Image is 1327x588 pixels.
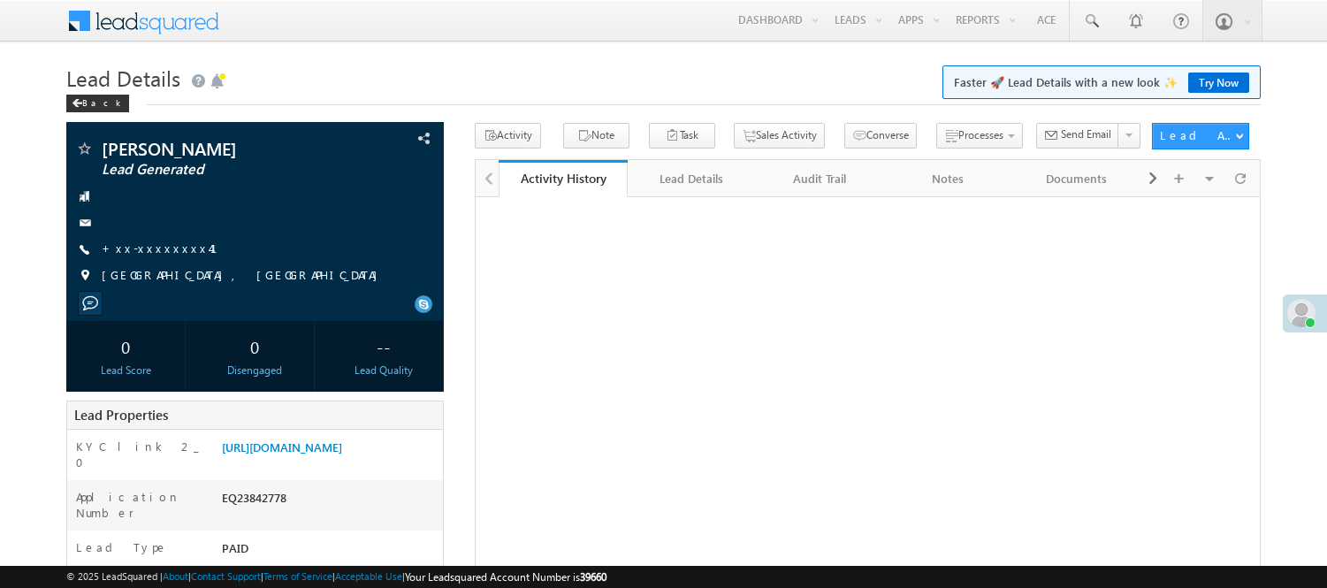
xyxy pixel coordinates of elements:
[217,489,443,514] div: EQ23842778
[954,73,1249,91] span: Faster 🚀 Lead Details with a new look ✨
[71,330,180,363] div: 0
[76,489,203,521] label: Application Number
[74,406,168,424] span: Lead Properties
[66,95,129,112] div: Back
[76,539,168,555] label: Lead Type
[770,168,868,189] div: Audit Trail
[102,241,239,256] a: +xx-xxxxxxxx41
[1061,126,1111,142] span: Send Email
[628,160,756,197] a: Lead Details
[756,160,884,197] a: Audit Trail
[335,570,402,582] a: Acceptable Use
[217,539,443,564] div: PAID
[649,123,715,149] button: Task
[1027,168,1125,189] div: Documents
[1160,127,1235,143] div: Lead Actions
[66,94,138,109] a: Back
[66,569,606,585] span: © 2025 LeadSquared | | | | |
[958,128,1003,141] span: Processes
[102,267,386,285] span: [GEOGRAPHIC_DATA], [GEOGRAPHIC_DATA]
[405,570,606,584] span: Your Leadsquared Account Number is
[163,570,188,582] a: About
[222,439,342,454] a: [URL][DOMAIN_NAME]
[1188,73,1249,93] a: Try Now
[499,160,627,197] a: Activity History
[329,363,439,378] div: Lead Quality
[642,168,740,189] div: Lead Details
[512,170,614,187] div: Activity History
[102,161,336,179] span: Lead Generated
[200,330,309,363] div: 0
[200,363,309,378] div: Disengaged
[329,330,439,363] div: --
[580,570,606,584] span: 39660
[899,168,997,189] div: Notes
[734,123,825,149] button: Sales Activity
[475,123,541,149] button: Activity
[191,570,261,582] a: Contact Support
[844,123,917,149] button: Converse
[1152,123,1249,149] button: Lead Actions
[71,363,180,378] div: Lead Score
[76,439,203,470] label: KYC link 2_0
[102,140,336,157] span: [PERSON_NAME]
[263,570,332,582] a: Terms of Service
[885,160,1013,197] a: Notes
[1036,123,1119,149] button: Send Email
[1013,160,1141,197] a: Documents
[563,123,629,149] button: Note
[66,64,180,92] span: Lead Details
[936,123,1023,149] button: Processes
